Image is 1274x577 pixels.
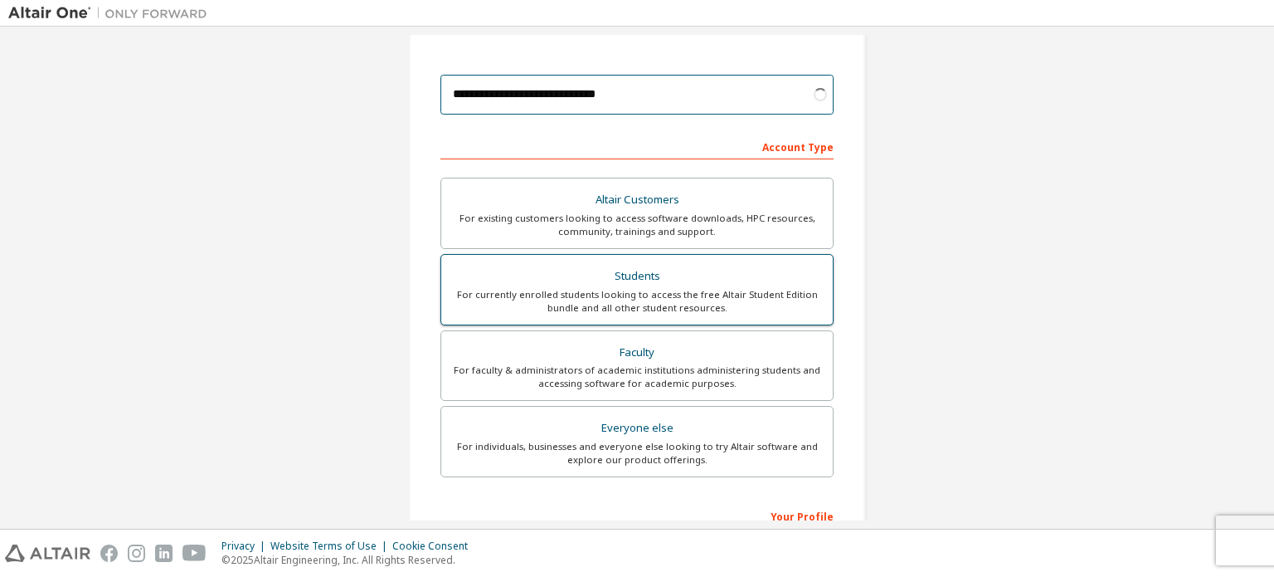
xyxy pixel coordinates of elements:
div: Privacy [221,540,270,553]
img: altair_logo.svg [5,545,90,562]
div: For faculty & administrators of academic institutions administering students and accessing softwa... [451,364,823,390]
img: linkedin.svg [155,545,173,562]
div: For individuals, businesses and everyone else looking to try Altair software and explore our prod... [451,440,823,467]
img: youtube.svg [182,545,207,562]
div: For currently enrolled students looking to access the free Altair Student Edition bundle and all ... [451,288,823,315]
div: Website Terms of Use [270,540,392,553]
div: For existing customers looking to access software downloads, HPC resources, community, trainings ... [451,212,823,238]
div: Everyone else [451,417,823,440]
p: © 2025 Altair Engineering, Inc. All Rights Reserved. [221,553,478,567]
img: facebook.svg [100,545,118,562]
img: Altair One [8,5,216,22]
div: Your Profile [440,502,834,529]
div: Account Type [440,133,834,159]
div: Cookie Consent [392,540,478,553]
img: instagram.svg [128,545,145,562]
div: Faculty [451,341,823,364]
div: Altair Customers [451,188,823,212]
div: Students [451,265,823,288]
